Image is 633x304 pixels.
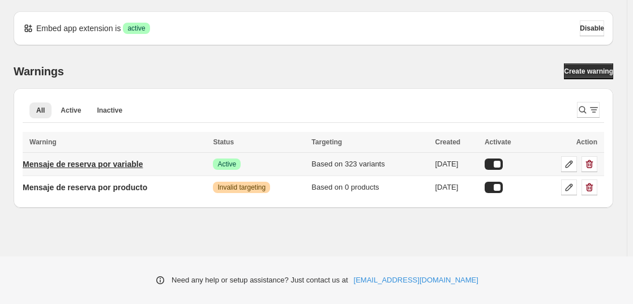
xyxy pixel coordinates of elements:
span: Activate [485,138,511,146]
span: Invalid targeting [217,183,266,192]
span: Status [213,138,234,146]
p: Mensaje de reserva por variable [23,159,143,170]
span: All [36,106,45,115]
a: Mensaje de reserva por variable [23,155,143,173]
button: Disable [580,20,604,36]
div: [DATE] [435,159,477,170]
span: Action [576,138,597,146]
div: Based on 0 products [311,182,428,193]
span: Active [61,106,81,115]
button: Search and filter results [577,102,600,118]
span: active [127,24,145,33]
span: Targeting [311,138,342,146]
p: Mensaje de reserva por producto [23,182,147,193]
a: Create warning [564,63,613,79]
span: Active [217,160,236,169]
span: Inactive [97,106,122,115]
div: Based on 323 variants [311,159,428,170]
span: Disable [580,24,604,33]
h2: Warnings [14,65,64,78]
span: Create warning [564,67,613,76]
a: [EMAIL_ADDRESS][DOMAIN_NAME] [354,275,478,286]
p: Embed app extension is [36,23,121,34]
span: Warning [29,138,57,146]
a: Mensaje de reserva por producto [23,178,147,196]
span: Created [435,138,460,146]
div: [DATE] [435,182,477,193]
